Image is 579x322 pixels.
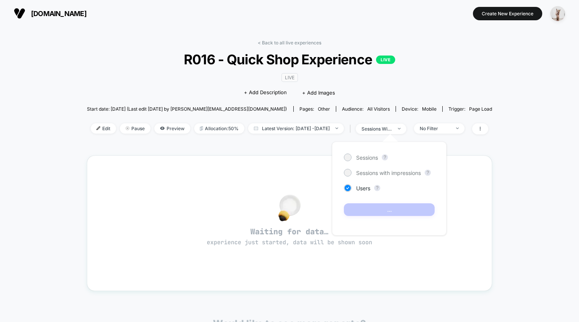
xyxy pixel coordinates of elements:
img: end [456,127,459,129]
span: Sessions [356,154,378,161]
span: Latest Version: [DATE] - [DATE] [248,123,344,134]
img: calendar [254,126,258,130]
span: + Add Images [302,90,335,96]
span: | [348,123,356,134]
span: Edit [91,123,116,134]
img: end [335,127,338,129]
button: ... [344,203,435,216]
span: All Visitors [367,106,390,112]
div: No Filter [420,126,450,131]
span: Device: [396,106,442,112]
button: [DOMAIN_NAME] [11,7,89,20]
img: end [398,128,401,129]
span: Preview [154,123,190,134]
button: ? [425,170,431,176]
span: Start date: [DATE] (Last edit [DATE] by [PERSON_NAME][EMAIL_ADDRESS][DOMAIN_NAME]) [87,106,287,112]
button: ppic [548,6,568,21]
button: Create New Experience [473,7,542,20]
img: no_data [278,195,301,221]
span: Pause [120,123,150,134]
span: Allocation: 50% [194,123,244,134]
span: Page Load [469,106,492,112]
span: other [318,106,330,112]
img: ppic [550,6,565,21]
div: Pages: [299,106,330,112]
p: LIVE [376,56,395,64]
span: Sessions with impressions [356,170,421,176]
div: Trigger: [448,106,492,112]
img: end [126,126,129,130]
span: [DOMAIN_NAME] [31,10,87,18]
span: Waiting for data… [101,227,479,247]
div: sessions with impression [361,126,392,132]
div: Audience: [342,106,390,112]
button: ? [382,154,388,160]
img: rebalance [200,126,203,131]
img: edit [96,126,100,130]
img: Visually logo [14,8,25,19]
span: experience just started, data will be shown soon [207,239,372,246]
button: ? [374,185,380,191]
span: Users [356,185,370,191]
a: < Back to all live experiences [258,40,321,46]
span: LIVE [281,73,298,82]
span: + Add Description [244,89,287,96]
span: mobile [422,106,437,112]
span: R016 - Quick Shop Experience [107,51,472,67]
